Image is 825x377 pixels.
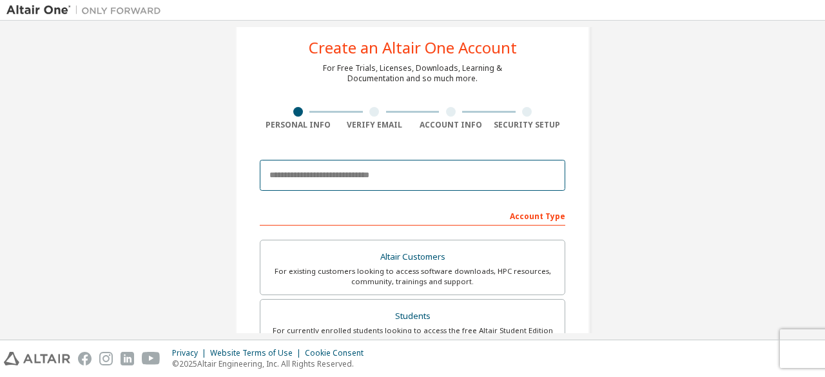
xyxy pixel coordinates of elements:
[210,348,305,358] div: Website Terms of Use
[260,205,565,226] div: Account Type
[323,63,502,84] div: For Free Trials, Licenses, Downloads, Learning & Documentation and so much more.
[260,120,336,130] div: Personal Info
[309,40,517,55] div: Create an Altair One Account
[268,266,557,287] div: For existing customers looking to access software downloads, HPC resources, community, trainings ...
[172,348,210,358] div: Privacy
[336,120,413,130] div: Verify Email
[78,352,92,365] img: facebook.svg
[489,120,566,130] div: Security Setup
[142,352,160,365] img: youtube.svg
[6,4,168,17] img: Altair One
[305,348,371,358] div: Cookie Consent
[268,248,557,266] div: Altair Customers
[172,358,371,369] p: © 2025 Altair Engineering, Inc. All Rights Reserved.
[121,352,134,365] img: linkedin.svg
[412,120,489,130] div: Account Info
[268,307,557,325] div: Students
[268,325,557,346] div: For currently enrolled students looking to access the free Altair Student Edition bundle and all ...
[4,352,70,365] img: altair_logo.svg
[99,352,113,365] img: instagram.svg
